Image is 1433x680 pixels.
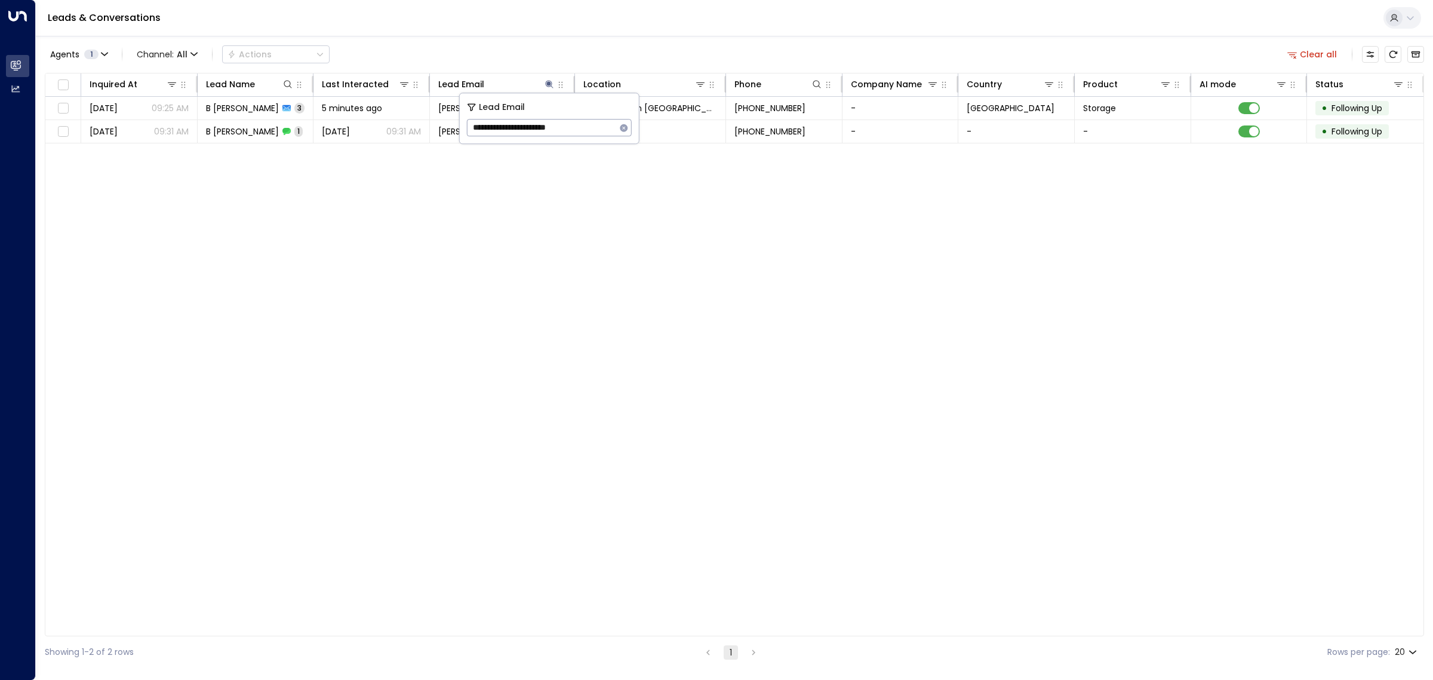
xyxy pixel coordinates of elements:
span: b.charlesworth@gmail.com [438,125,566,137]
div: Product [1083,77,1118,91]
div: Status [1315,77,1343,91]
span: 1 [84,50,99,59]
div: Lead Name [206,77,255,91]
a: Leads & Conversations [48,11,161,24]
button: Actions [222,45,330,63]
div: Lead Name [206,77,294,91]
span: Toggle select row [56,124,70,139]
button: Customize [1362,46,1379,63]
div: Lead Email [438,77,484,91]
span: Oct 06, 2025 [90,102,118,114]
div: Product [1083,77,1171,91]
span: Oct 08, 2025 [322,125,350,137]
span: Following Up [1331,102,1382,114]
p: 09:31 AM [154,125,189,137]
div: • [1321,98,1327,118]
div: 20 [1395,644,1419,661]
div: AI mode [1200,77,1236,91]
div: Status [1315,77,1404,91]
div: Inquired At [90,77,137,91]
span: United Kingdom [967,102,1054,114]
div: Lead Email [438,77,555,91]
span: Lead Email [479,100,525,114]
span: Toggle select row [56,101,70,116]
div: Button group with a nested menu [222,45,330,63]
td: - [842,120,959,143]
span: Space Station Wakefield [583,102,717,114]
span: 1 [294,126,303,136]
span: +447568254759 [734,125,805,137]
div: Inquired At [90,77,178,91]
td: - [958,120,1075,143]
div: • [1321,121,1327,142]
span: Channel: [132,46,202,63]
span: Following Up [1331,125,1382,137]
label: Rows per page: [1327,646,1390,658]
span: B Charlesworth [206,125,279,137]
td: - [575,120,726,143]
div: AI mode [1200,77,1288,91]
td: - [1075,120,1191,143]
button: Archived Leads [1407,46,1424,63]
nav: pagination navigation [700,645,761,660]
p: 09:31 AM [386,125,421,137]
div: Phone [734,77,823,91]
span: 5 minutes ago [322,102,382,114]
div: Phone [734,77,761,91]
span: +447568254759 [734,102,805,114]
div: Last Interacted [322,77,389,91]
span: All [177,50,187,59]
span: Agents [50,50,79,59]
span: Toggle select all [56,78,70,93]
span: Refresh [1385,46,1401,63]
div: Actions [227,49,272,60]
span: Storage [1083,102,1116,114]
span: 3 [294,103,305,113]
div: Last Interacted [322,77,410,91]
div: Country [967,77,1055,91]
button: page 1 [724,645,738,660]
p: 09:25 AM [152,102,189,114]
span: Oct 08, 2025 [90,125,118,137]
div: Company Name [851,77,922,91]
button: Agents1 [45,46,112,63]
span: b.charlesworth@gmail.com [438,102,566,114]
div: Location [583,77,706,91]
span: B Charlesworth [206,102,279,114]
div: Country [967,77,1002,91]
td: - [842,97,959,120]
button: Clear all [1283,46,1342,63]
button: Channel:All [132,46,202,63]
div: Company Name [851,77,939,91]
div: Location [583,77,621,91]
div: Showing 1-2 of 2 rows [45,646,134,658]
